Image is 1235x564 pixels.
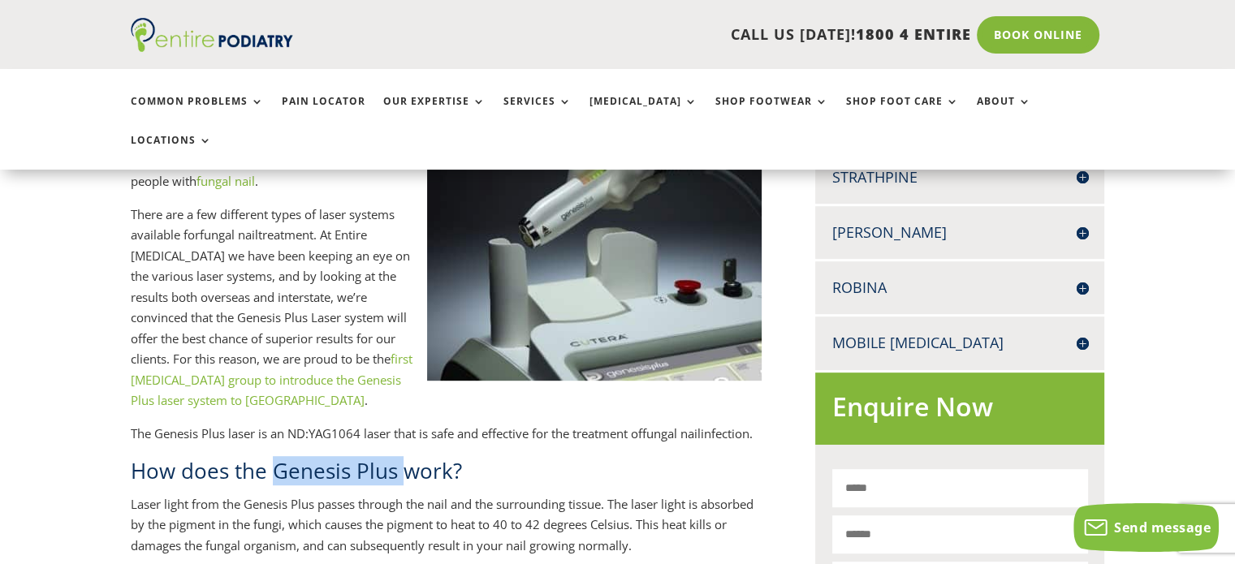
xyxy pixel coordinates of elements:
[131,130,762,205] p: [MEDICAL_DATA] is an exciting new technology that improves the available treatment options for pe...
[131,18,293,52] img: logo (1)
[831,389,1088,433] h2: Enquire Now
[131,96,264,131] a: Common Problems
[589,96,697,131] a: [MEDICAL_DATA]
[200,226,258,243] keyword: fungal nail
[646,425,701,441] keyword: fungal nail
[131,424,762,457] p: The Genesis Plus laser is an ND:YAG1064 laser that is safe and effective for the treatment of inf...
[856,24,971,44] span: 1800 4 ENTIRE
[131,205,762,424] p: There are a few different types of laser systems available for treatment. At Entire [MEDICAL_DATA...
[196,173,255,189] a: fungal nail
[131,351,412,408] a: first [MEDICAL_DATA] group to introduce the Genesis Plus laser system to [GEOGRAPHIC_DATA]
[831,222,1088,243] h4: [PERSON_NAME]
[977,96,1031,131] a: About
[427,130,762,381] img: Genesis-Plus-Laser
[831,278,1088,298] h4: Robina
[356,24,971,45] p: CALL US [DATE]!
[831,167,1088,187] h4: Strathpine
[846,96,959,131] a: Shop Foot Care
[503,96,572,131] a: Services
[977,16,1099,54] a: Book Online
[131,456,762,493] h2: How does the Genesis Plus work?
[282,96,365,131] a: Pain Locator
[1073,503,1219,552] button: Send message
[831,333,1088,353] h4: Mobile [MEDICAL_DATA]
[131,39,293,55] a: Entire Podiatry
[1114,519,1211,536] span: Send message
[383,96,486,131] a: Our Expertise
[131,135,212,170] a: Locations
[715,96,828,131] a: Shop Footwear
